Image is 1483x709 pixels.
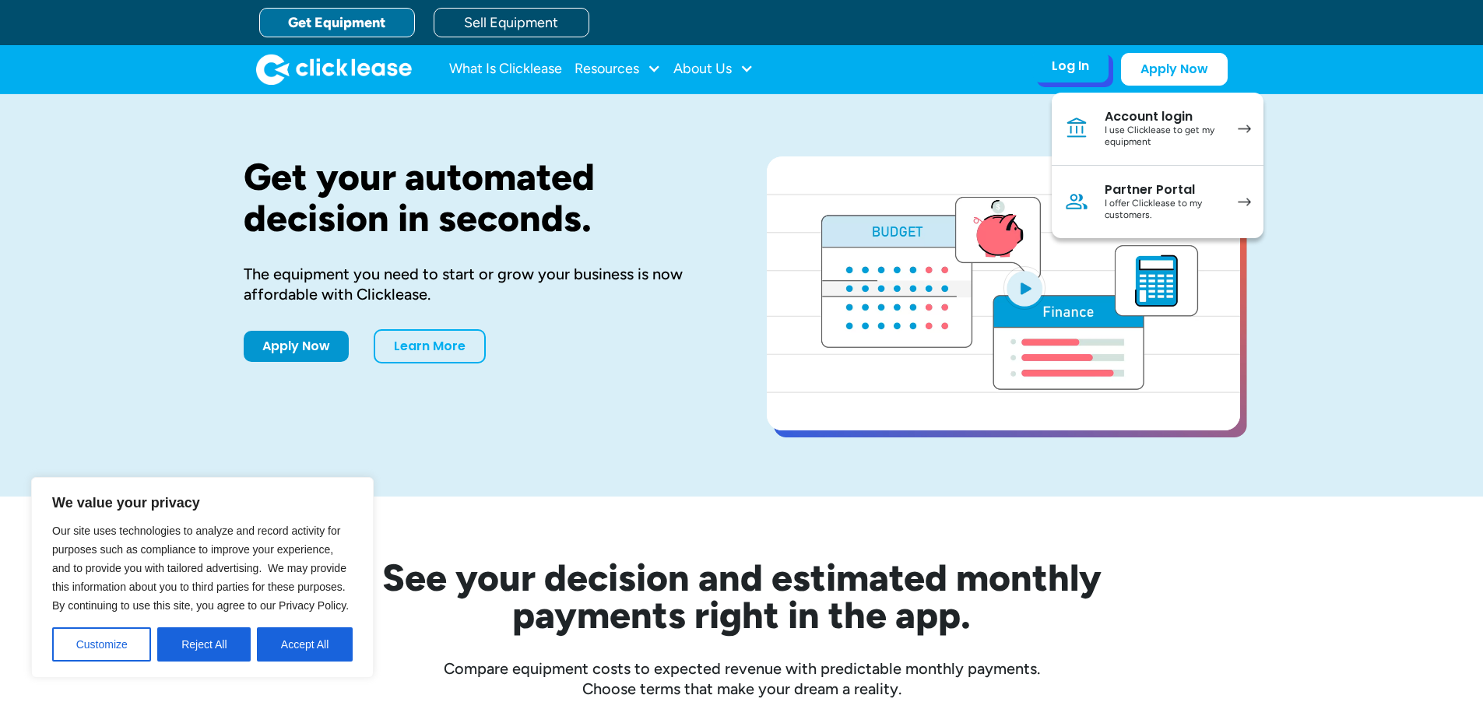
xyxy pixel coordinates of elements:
a: Apply Now [244,331,349,362]
a: Get Equipment [259,8,415,37]
a: open lightbox [767,156,1240,430]
img: Clicklease logo [256,54,412,85]
img: Person icon [1064,189,1089,214]
a: Learn More [374,329,486,363]
button: Accept All [257,627,353,662]
h2: See your decision and estimated monthly payments right in the app. [306,559,1178,634]
p: We value your privacy [52,493,353,512]
div: We value your privacy [31,477,374,678]
nav: Log In [1052,93,1263,238]
div: I offer Clicklease to my customers. [1105,198,1222,222]
a: home [256,54,412,85]
button: Reject All [157,627,251,662]
a: Sell Equipment [434,8,589,37]
a: Account loginI use Clicklease to get my equipment [1052,93,1263,166]
div: Log In [1052,58,1089,74]
img: arrow [1238,125,1251,133]
div: Compare equipment costs to expected revenue with predictable monthly payments. Choose terms that ... [244,658,1240,699]
h1: Get your automated decision in seconds. [244,156,717,239]
a: What Is Clicklease [449,54,562,85]
a: Apply Now [1121,53,1228,86]
div: The equipment you need to start or grow your business is now affordable with Clicklease. [244,264,717,304]
img: Bank icon [1064,116,1089,141]
div: Account login [1105,109,1222,125]
img: arrow [1238,198,1251,206]
a: Partner PortalI offer Clicklease to my customers. [1052,166,1263,238]
img: Blue play button logo on a light blue circular background [1003,266,1045,310]
span: Our site uses technologies to analyze and record activity for purposes such as compliance to impr... [52,525,349,612]
div: Partner Portal [1105,182,1222,198]
div: I use Clicklease to get my equipment [1105,125,1222,149]
div: Resources [575,54,661,85]
button: Customize [52,627,151,662]
div: About Us [673,54,754,85]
